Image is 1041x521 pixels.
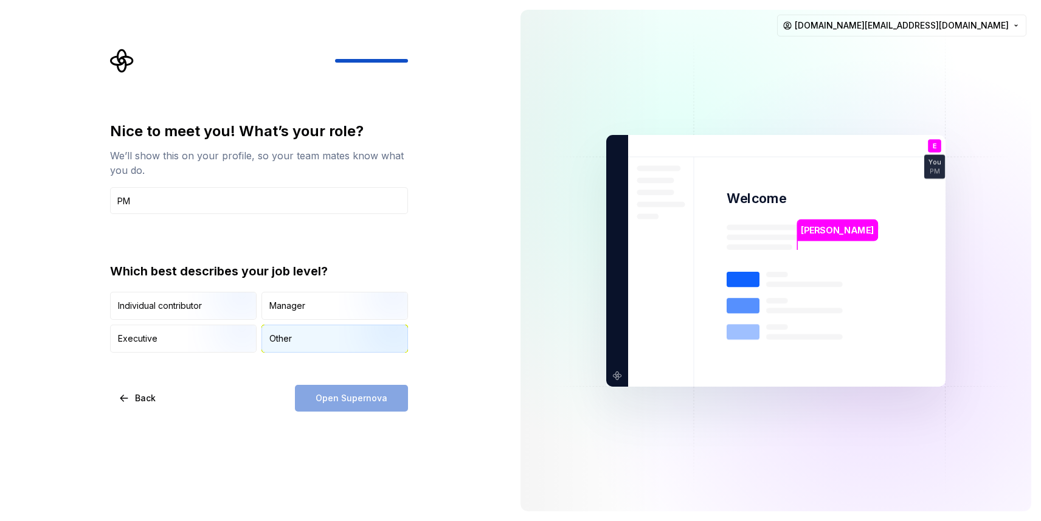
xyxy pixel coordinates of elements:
div: Other [269,333,292,345]
p: Welcome [727,190,786,207]
button: [DOMAIN_NAME][EMAIL_ADDRESS][DOMAIN_NAME] [777,15,1026,36]
p: PM [929,168,939,174]
p: E [933,142,936,149]
div: Manager [269,300,305,312]
svg: Supernova Logo [110,49,134,73]
div: Which best describes your job level? [110,263,408,280]
p: You [929,159,941,165]
div: Individual contributor [118,300,202,312]
span: [DOMAIN_NAME][EMAIL_ADDRESS][DOMAIN_NAME] [795,19,1009,32]
div: Nice to meet you! What’s your role? [110,122,408,141]
button: Back [110,385,166,412]
div: Executive [118,333,157,345]
input: Job title [110,187,408,214]
p: [PERSON_NAME] [801,223,874,236]
div: We’ll show this on your profile, so your team mates know what you do. [110,148,408,178]
span: Back [135,392,156,404]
